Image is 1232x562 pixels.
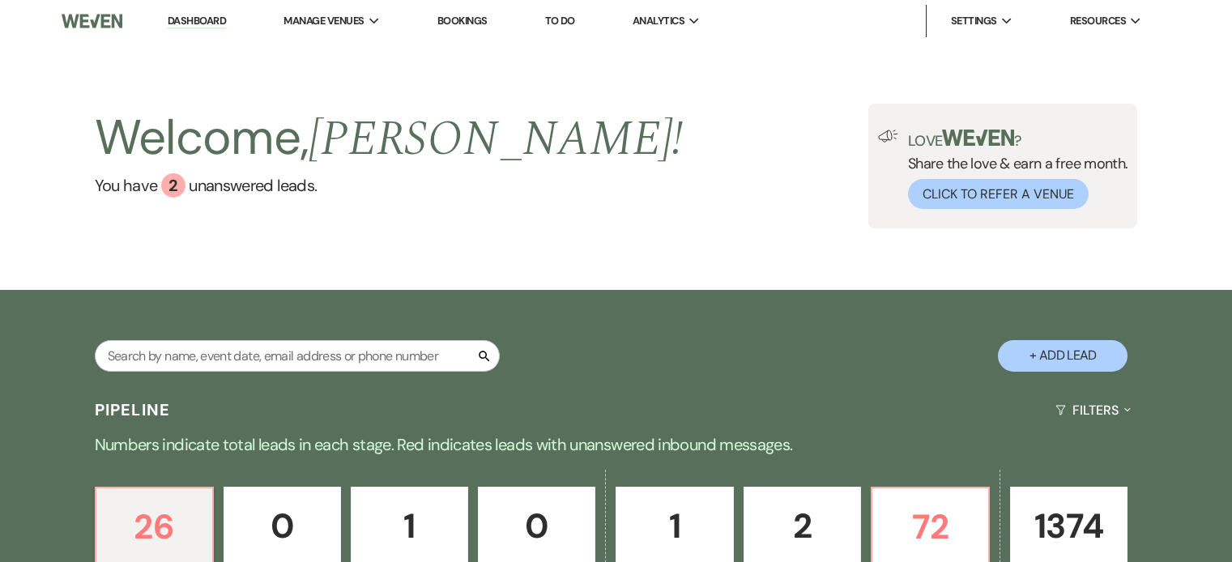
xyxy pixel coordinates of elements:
[951,13,997,29] span: Settings
[878,130,898,143] img: loud-speaker-illustration.svg
[488,499,585,553] p: 0
[309,102,683,177] span: [PERSON_NAME] !
[437,14,488,28] a: Bookings
[633,13,684,29] span: Analytics
[998,340,1128,372] button: + Add Lead
[1070,13,1126,29] span: Resources
[95,398,171,421] h3: Pipeline
[234,499,330,553] p: 0
[898,130,1128,209] div: Share the love & earn a free month.
[882,500,978,554] p: 72
[1021,499,1117,553] p: 1374
[908,130,1128,148] p: Love ?
[626,499,723,553] p: 1
[95,340,500,372] input: Search by name, event date, email address or phone number
[95,104,684,173] h2: Welcome,
[62,4,122,38] img: Weven Logo
[908,179,1089,209] button: Click to Refer a Venue
[106,500,202,554] p: 26
[33,432,1200,458] p: Numbers indicate total leads in each stage. Red indicates leads with unanswered inbound messages.
[942,130,1014,146] img: weven-logo-green.svg
[283,13,364,29] span: Manage Venues
[1049,389,1137,432] button: Filters
[545,14,575,28] a: To Do
[168,14,226,29] a: Dashboard
[361,499,458,553] p: 1
[161,173,185,198] div: 2
[95,173,684,198] a: You have 2 unanswered leads.
[754,499,850,553] p: 2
